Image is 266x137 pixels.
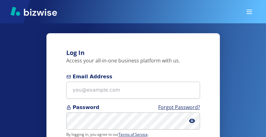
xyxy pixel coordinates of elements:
p: By logging in, you agree to our . [66,132,200,137]
span: Password [66,104,200,111]
input: you@example.com [66,82,200,99]
a: Forgot Password? [158,104,200,111]
img: Bizwise Logo [11,7,57,16]
h3: Log In [66,48,200,57]
p: Access your all-in-one business platform with us. [66,57,200,64]
a: Terms of Service [119,132,148,137]
span: Email Address [66,73,200,80]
